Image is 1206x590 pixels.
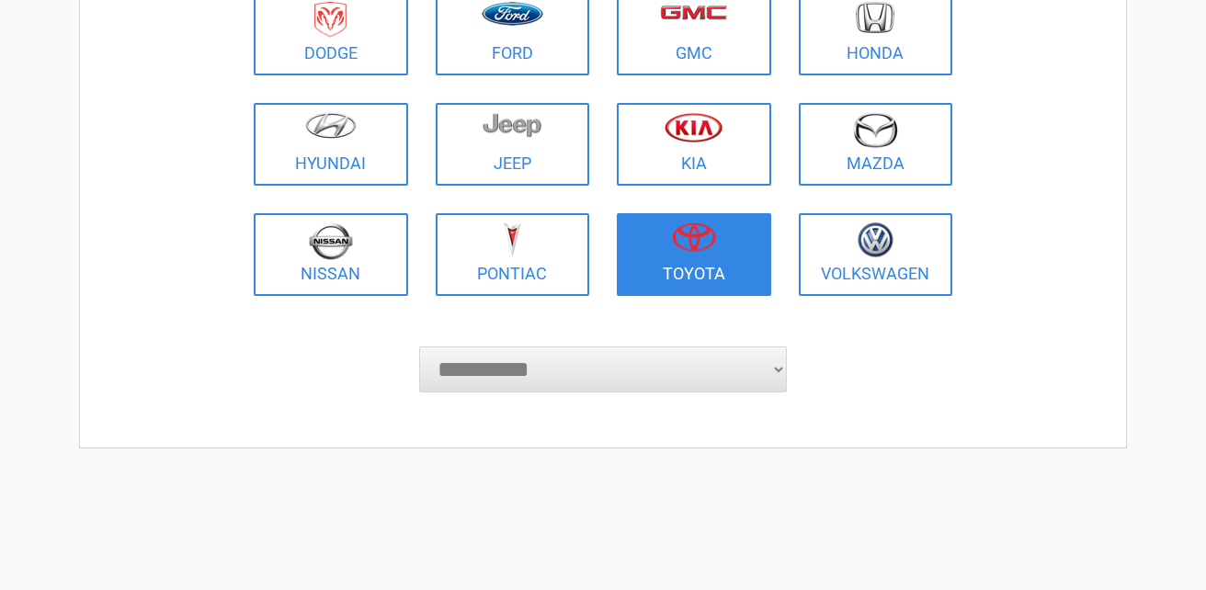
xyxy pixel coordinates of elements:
a: Pontiac [436,213,590,296]
img: hyundai [305,112,357,139]
img: dodge [314,2,347,38]
a: Kia [617,103,771,186]
img: honda [856,2,894,34]
a: Nissan [254,213,408,296]
img: mazda [852,112,898,148]
img: pontiac [503,222,521,257]
img: volkswagen [858,222,893,258]
a: Hyundai [254,103,408,186]
a: Toyota [617,213,771,296]
a: Volkswagen [799,213,953,296]
img: nissan [309,222,353,260]
img: ford [482,2,543,26]
a: Mazda [799,103,953,186]
img: jeep [483,112,541,138]
a: Jeep [436,103,590,186]
img: gmc [660,5,727,20]
img: toyota [672,222,716,252]
img: kia [665,112,722,142]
